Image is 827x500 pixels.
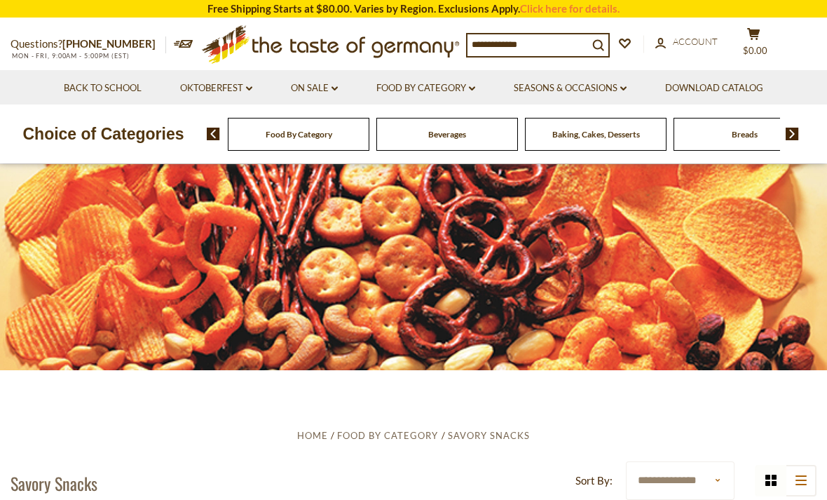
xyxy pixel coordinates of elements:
[732,129,758,140] a: Breads
[575,472,613,489] label: Sort By:
[62,37,156,50] a: [PHONE_NUMBER]
[207,128,220,140] img: previous arrow
[448,430,530,441] a: Savory Snacks
[743,45,767,56] span: $0.00
[266,129,332,140] a: Food By Category
[297,430,328,441] a: Home
[180,81,252,96] a: Oktoberfest
[732,27,774,62] button: $0.00
[11,473,97,494] h1: Savory Snacks
[11,52,130,60] span: MON - FRI, 9:00AM - 5:00PM (EST)
[337,430,438,441] a: Food By Category
[655,34,718,50] a: Account
[514,81,627,96] a: Seasons & Occasions
[665,81,763,96] a: Download Catalog
[64,81,142,96] a: Back to School
[673,36,718,47] span: Account
[520,2,620,15] a: Click here for details.
[786,128,799,140] img: next arrow
[291,81,338,96] a: On Sale
[428,129,466,140] a: Beverages
[552,129,640,140] a: Baking, Cakes, Desserts
[376,81,475,96] a: Food By Category
[11,35,166,53] p: Questions?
